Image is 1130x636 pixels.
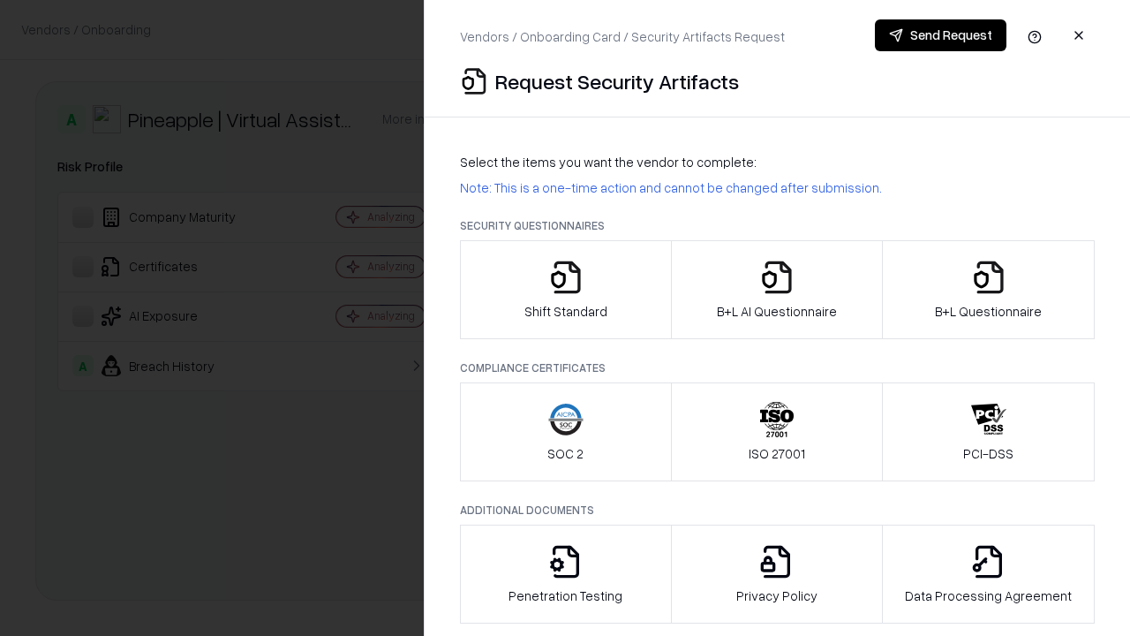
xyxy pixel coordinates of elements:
button: B+L AI Questionnaire [671,240,884,339]
p: B+L AI Questionnaire [717,302,837,321]
p: Additional Documents [460,503,1095,518]
button: Privacy Policy [671,525,884,624]
button: Data Processing Agreement [882,525,1095,624]
button: Penetration Testing [460,525,672,624]
p: Note: This is a one-time action and cannot be changed after submission. [460,178,1095,197]
button: SOC 2 [460,382,672,481]
button: Shift Standard [460,240,672,339]
p: Request Security Artifacts [495,67,739,95]
p: Shift Standard [524,302,607,321]
p: Security Questionnaires [460,218,1095,233]
button: B+L Questionnaire [882,240,1095,339]
p: ISO 27001 [749,444,805,463]
button: Send Request [875,19,1006,51]
button: ISO 27001 [671,382,884,481]
p: Compliance Certificates [460,360,1095,375]
p: Vendors / Onboarding Card / Security Artifacts Request [460,27,785,46]
p: Data Processing Agreement [905,587,1072,605]
p: SOC 2 [547,444,584,463]
p: Select the items you want the vendor to complete: [460,153,1095,171]
p: B+L Questionnaire [935,302,1042,321]
p: Penetration Testing [508,587,622,605]
p: Privacy Policy [736,587,817,605]
p: PCI-DSS [963,444,1013,463]
button: PCI-DSS [882,382,1095,481]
